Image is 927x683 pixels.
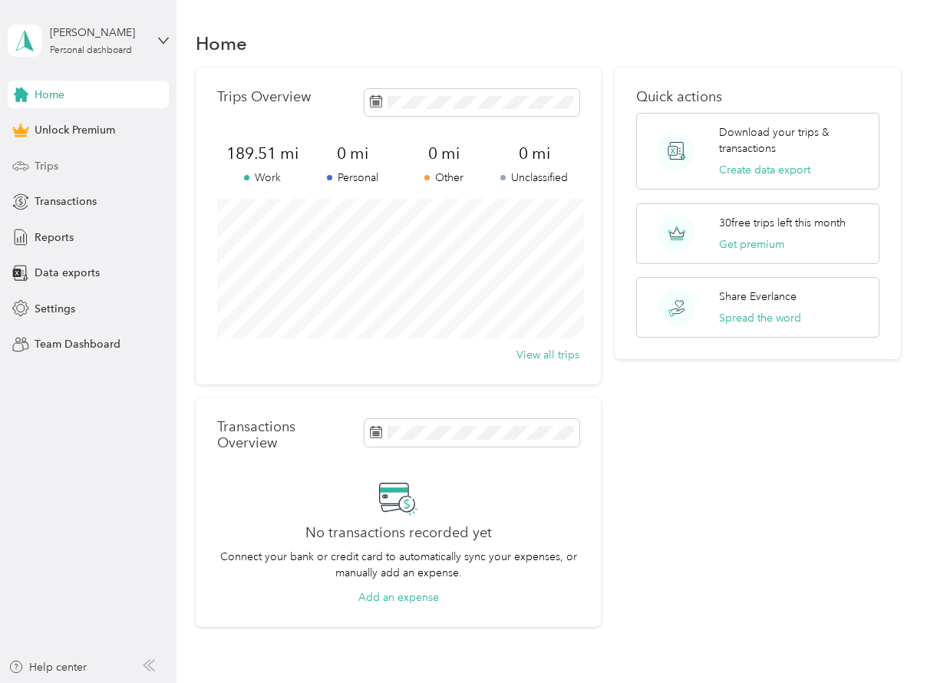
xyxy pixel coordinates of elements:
p: Unclassified [489,170,579,186]
span: Team Dashboard [35,336,120,352]
p: Transactions Overview [217,419,357,451]
button: Spread the word [719,310,801,326]
button: Get premium [719,236,784,252]
button: Help center [8,659,87,675]
p: Other [398,170,489,186]
p: Share Everlance [719,289,797,305]
p: Download your trips & transactions [719,124,867,157]
span: Transactions [35,193,97,210]
span: Data exports [35,265,100,281]
button: Add an expense [358,589,439,605]
span: Trips [35,158,58,174]
button: View all trips [516,347,579,363]
p: 30 free trips left this month [719,215,846,231]
span: 0 mi [489,143,579,164]
span: Reports [35,229,74,246]
span: 0 mi [398,143,489,164]
p: Quick actions [636,89,879,105]
p: Connect your bank or credit card to automatically sync your expenses, or manually add an expense. [217,549,580,581]
span: 0 mi [308,143,398,164]
span: Home [35,87,64,103]
div: [PERSON_NAME] [50,25,146,41]
p: Work [217,170,308,186]
h1: Home [196,35,247,51]
span: Settings [35,301,75,317]
span: Unlock Premium [35,122,115,138]
iframe: Everlance-gr Chat Button Frame [841,597,927,683]
div: Personal dashboard [50,46,132,55]
span: 189.51 mi [217,143,308,164]
p: Trips Overview [217,89,311,105]
p: Personal [308,170,398,186]
button: Create data export [719,162,810,178]
h2: No transactions recorded yet [305,525,492,541]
